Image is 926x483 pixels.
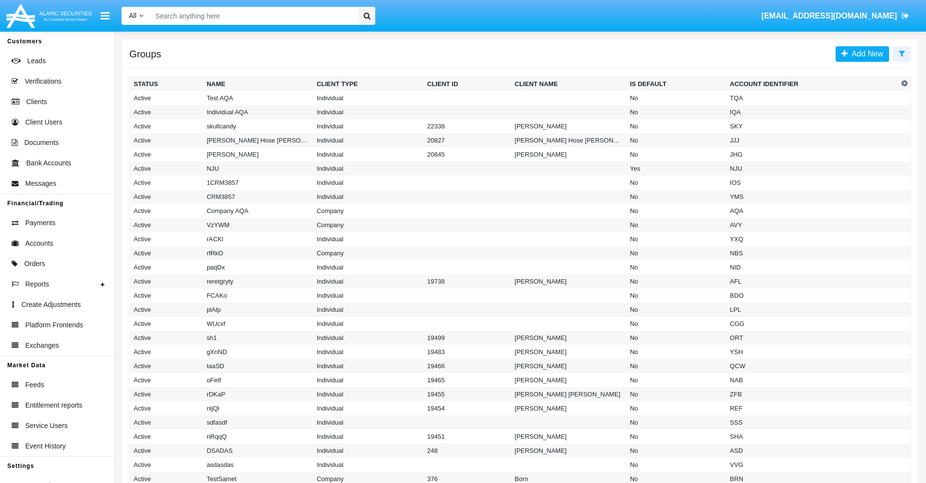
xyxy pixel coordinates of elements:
[203,91,313,105] td: Test AQA
[726,288,899,303] td: BDO
[423,401,511,415] td: 19454
[313,429,423,444] td: Individual
[203,77,313,91] th: Name
[130,260,203,274] td: Active
[122,11,151,21] a: All
[313,204,423,218] td: Company
[726,105,899,119] td: IQA
[25,218,55,228] span: Payments
[25,117,62,127] span: Client Users
[511,373,626,387] td: [PERSON_NAME]
[313,401,423,415] td: Individual
[25,380,44,390] span: Feeds
[726,345,899,359] td: YSH
[203,345,313,359] td: gXnND
[726,401,899,415] td: REF
[726,204,899,218] td: AQA
[130,458,203,472] td: Active
[626,401,726,415] td: No
[203,274,313,288] td: reretgryty
[203,458,313,472] td: asdasdas
[423,359,511,373] td: 19466
[130,373,203,387] td: Active
[203,359,313,373] td: taaSD
[313,458,423,472] td: Individual
[626,331,726,345] td: No
[130,387,203,401] td: Active
[726,274,899,288] td: AFL
[313,161,423,176] td: Individual
[313,303,423,317] td: Individual
[726,458,899,472] td: VVG
[726,161,899,176] td: NJU
[25,179,56,189] span: Messages
[130,161,203,176] td: Active
[626,288,726,303] td: No
[25,76,61,87] span: Verifications
[21,300,81,310] span: Create Adjustments
[626,147,726,161] td: No
[313,190,423,204] td: Individual
[726,119,899,133] td: SKY
[203,317,313,331] td: WUcxf
[626,204,726,218] td: No
[313,133,423,147] td: Individual
[511,274,626,288] td: [PERSON_NAME]
[726,359,899,373] td: QCW
[203,246,313,260] td: rfRkO
[25,340,59,351] span: Exchanges
[130,147,203,161] td: Active
[761,12,897,20] span: [EMAIL_ADDRESS][DOMAIN_NAME]
[130,190,203,204] td: Active
[726,317,899,331] td: CGG
[511,119,626,133] td: [PERSON_NAME]
[626,387,726,401] td: No
[726,232,899,246] td: YXQ
[313,415,423,429] td: Individual
[130,317,203,331] td: Active
[626,161,726,176] td: Yes
[203,176,313,190] td: 1CRM3857
[130,401,203,415] td: Active
[151,7,355,25] input: Search
[313,274,423,288] td: Individual
[130,415,203,429] td: Active
[726,147,899,161] td: JHG
[203,415,313,429] td: sdfasdf
[626,359,726,373] td: No
[511,429,626,444] td: [PERSON_NAME]
[25,320,83,330] span: Platform Frontends
[511,359,626,373] td: [PERSON_NAME]
[423,331,511,345] td: 19499
[726,331,899,345] td: ORT
[626,218,726,232] td: No
[626,133,726,147] td: No
[130,91,203,105] td: Active
[313,373,423,387] td: Individual
[25,238,53,249] span: Accounts
[726,176,899,190] td: IOS
[313,359,423,373] td: Individual
[313,317,423,331] td: Individual
[423,444,511,458] td: 248
[313,77,423,91] th: Client Type
[423,373,511,387] td: 19465
[626,77,726,91] th: Is Default
[130,246,203,260] td: Active
[25,400,83,411] span: Entitlement reports
[423,274,511,288] td: 19738
[203,105,313,119] td: Individual AQA
[130,444,203,458] td: Active
[313,246,423,260] td: Company
[203,161,313,176] td: NJU
[203,401,313,415] td: nljQl
[129,12,137,19] span: All
[511,345,626,359] td: [PERSON_NAME]
[626,345,726,359] td: No
[130,331,203,345] td: Active
[726,218,899,232] td: AVY
[24,138,59,148] span: Documents
[836,46,889,62] a: Add New
[25,421,68,431] span: Service Users
[423,429,511,444] td: 19451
